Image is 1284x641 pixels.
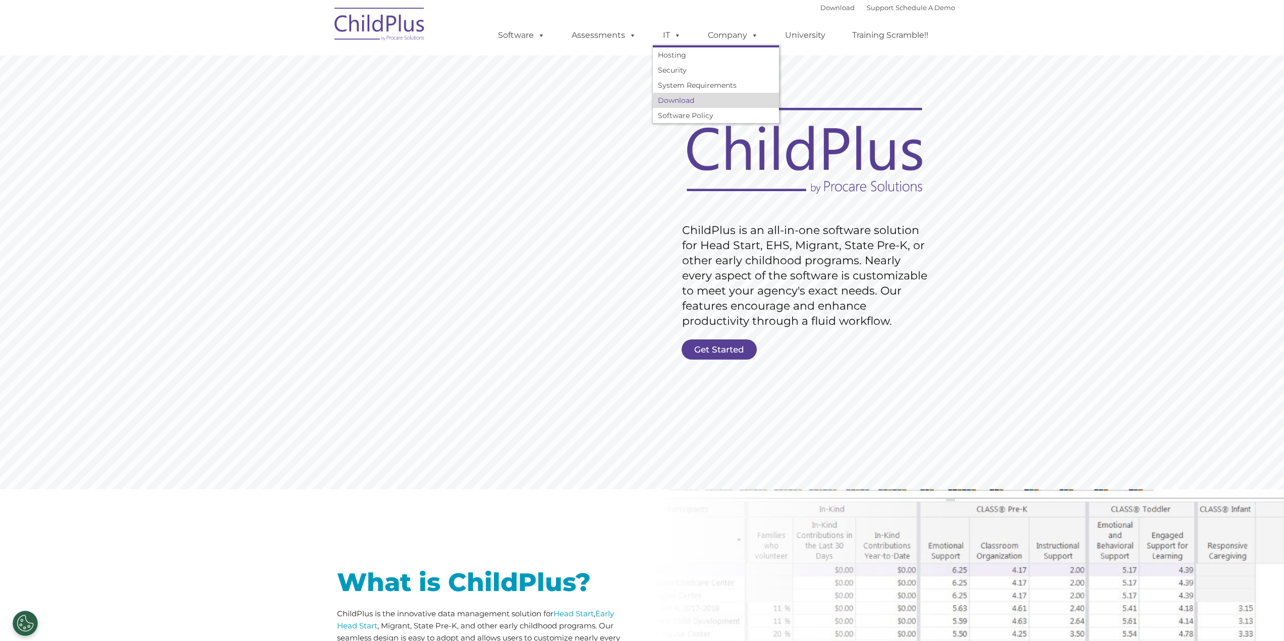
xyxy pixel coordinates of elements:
[653,63,779,78] a: Security
[867,4,894,12] a: Support
[329,1,430,51] img: ChildPlus by Procare Solutions
[553,609,594,618] a: Head Start
[820,4,955,12] font: |
[488,25,555,45] a: Software
[653,93,779,108] a: Download
[682,223,932,329] rs-layer: ChildPlus is an all-in-one software solution for Head Start, EHS, Migrant, State Pre-K, or other ...
[13,611,38,636] button: Cookies Settings
[653,108,779,123] a: Software Policy
[842,25,938,45] a: Training Scramble!!
[653,47,779,63] a: Hosting
[337,570,635,595] h1: What is ChildPlus?
[775,25,835,45] a: University
[653,78,779,93] a: System Requirements
[682,339,757,360] a: Get Started
[820,4,855,12] a: Download
[562,25,646,45] a: Assessments
[698,25,768,45] a: Company
[896,4,955,12] a: Schedule A Demo
[653,25,691,45] a: IT
[337,609,614,630] a: Early Head Start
